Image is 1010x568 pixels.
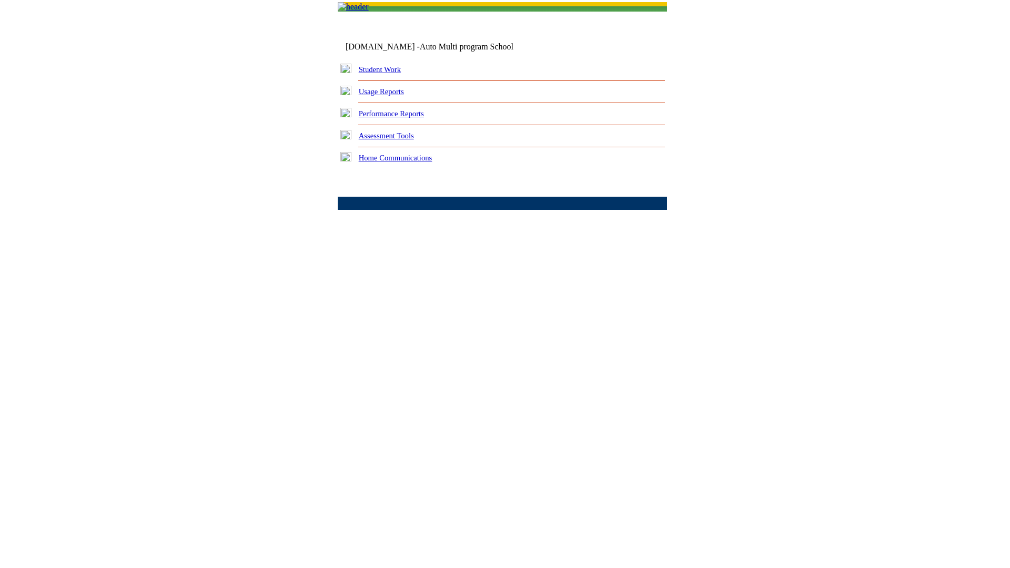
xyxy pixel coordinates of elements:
[346,42,539,52] td: [DOMAIN_NAME] -
[359,154,432,162] a: Home Communications
[340,152,351,161] img: plus.gif
[359,87,404,96] a: Usage Reports
[359,131,414,140] a: Assessment Tools
[359,109,424,118] a: Performance Reports
[340,64,351,73] img: plus.gif
[338,2,369,12] img: header
[340,130,351,139] img: plus.gif
[340,108,351,117] img: plus.gif
[359,65,401,74] a: Student Work
[340,86,351,95] img: plus.gif
[420,42,513,51] nobr: Auto Multi program School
